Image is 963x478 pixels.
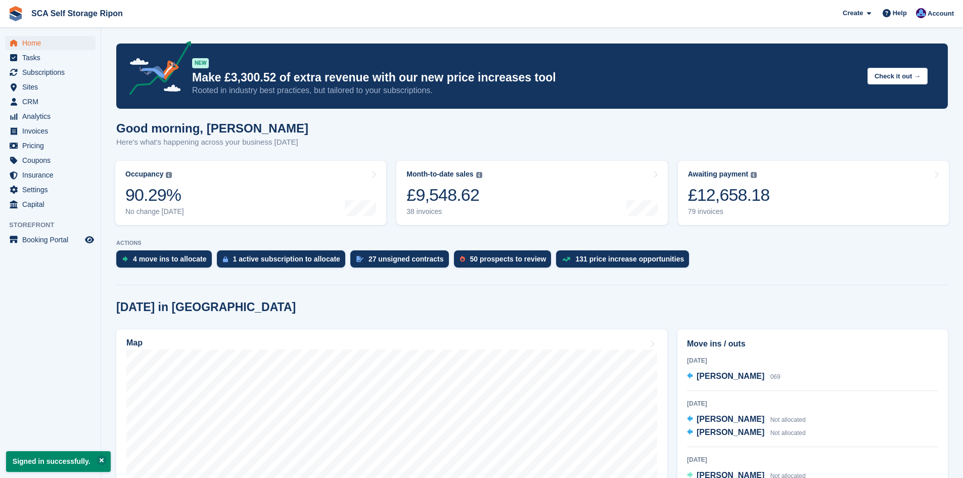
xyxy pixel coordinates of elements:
[192,58,209,68] div: NEW
[166,172,172,178] img: icon-info-grey-7440780725fd019a000dd9b08b2336e03edf1995a4989e88bcd33f0948082b44.svg
[22,124,83,138] span: Invoices
[125,207,184,216] div: No change [DATE]
[27,5,127,22] a: SCA Self Storage Ripon
[687,426,806,440] a: [PERSON_NAME] Not allocated
[476,172,482,178] img: icon-info-grey-7440780725fd019a000dd9b08b2336e03edf1995a4989e88bcd33f0948082b44.svg
[406,185,482,205] div: £9,548.62
[116,300,296,314] h2: [DATE] in [GEOGRAPHIC_DATA]
[916,8,926,18] img: Sarah Race
[396,161,667,225] a: Month-to-date sales £9,548.62 38 invoices
[22,139,83,153] span: Pricing
[9,220,101,230] span: Storefront
[688,170,749,179] div: Awaiting payment
[22,233,83,247] span: Booking Portal
[22,80,83,94] span: Sites
[770,429,806,437] span: Not allocated
[22,183,83,197] span: Settings
[116,137,308,148] p: Here's what's happening across your business [DATE]
[928,9,954,19] span: Account
[22,153,83,167] span: Coupons
[356,256,363,262] img: contract_signature_icon-13c848040528278c33f63329250d36e43548de30e8caae1d1a13099fd9432cc5.svg
[6,451,111,472] p: Signed in successfully.
[350,250,454,273] a: 27 unsigned contracts
[369,255,444,263] div: 27 unsigned contracts
[770,416,806,423] span: Not allocated
[5,36,96,50] a: menu
[697,372,764,380] span: [PERSON_NAME]
[687,455,938,464] div: [DATE]
[5,153,96,167] a: menu
[192,70,859,85] p: Make £3,300.52 of extra revenue with our new price increases tool
[125,185,184,205] div: 90.29%
[843,8,863,18] span: Create
[697,415,764,423] span: [PERSON_NAME]
[687,370,781,383] a: [PERSON_NAME] 069
[5,139,96,153] a: menu
[22,109,83,123] span: Analytics
[470,255,546,263] div: 50 prospects to review
[454,250,557,273] a: 50 prospects to review
[751,172,757,178] img: icon-info-grey-7440780725fd019a000dd9b08b2336e03edf1995a4989e88bcd33f0948082b44.svg
[5,233,96,247] a: menu
[83,234,96,246] a: Preview store
[562,257,570,262] img: price_increase_opportunities-93ffe204e8149a01c8c9dc8f82e8f89637d9d84a8eef4429ea346261dce0b2c0.svg
[688,185,770,205] div: £12,658.18
[5,109,96,123] a: menu
[556,250,694,273] a: 131 price increase opportunities
[192,85,859,96] p: Rooted in industry best practices, but tailored to your subscriptions.
[5,80,96,94] a: menu
[867,68,928,84] button: Check it out →
[22,51,83,65] span: Tasks
[575,255,684,263] div: 131 price increase opportunities
[460,256,465,262] img: prospect-51fa495bee0391a8d652442698ab0144808aea92771e9ea1ae160a38d050c398.svg
[126,338,143,347] h2: Map
[678,161,949,225] a: Awaiting payment £12,658.18 79 invoices
[5,65,96,79] a: menu
[687,413,806,426] a: [PERSON_NAME] Not allocated
[406,207,482,216] div: 38 invoices
[116,250,217,273] a: 4 move ins to allocate
[22,168,83,182] span: Insurance
[697,428,764,437] span: [PERSON_NAME]
[233,255,340,263] div: 1 active subscription to allocate
[687,338,938,350] h2: Move ins / outs
[116,240,948,246] p: ACTIONS
[125,170,163,179] div: Occupancy
[687,399,938,408] div: [DATE]
[22,36,83,50] span: Home
[217,250,350,273] a: 1 active subscription to allocate
[121,41,192,99] img: price-adjustments-announcement-icon-8257ccfd72463d97f412b2fc003d46551f7dbcb40ab6d574587a9cd5c0d94...
[22,95,83,109] span: CRM
[5,51,96,65] a: menu
[893,8,907,18] span: Help
[5,124,96,138] a: menu
[687,356,938,365] div: [DATE]
[688,207,770,216] div: 79 invoices
[116,121,308,135] h1: Good morning, [PERSON_NAME]
[22,197,83,211] span: Capital
[770,373,781,380] span: 069
[133,255,207,263] div: 4 move ins to allocate
[22,65,83,79] span: Subscriptions
[5,183,96,197] a: menu
[223,256,228,263] img: active_subscription_to_allocate_icon-d502201f5373d7db506a760aba3b589e785aa758c864c3986d89f69b8ff3...
[406,170,473,179] div: Month-to-date sales
[5,168,96,182] a: menu
[5,95,96,109] a: menu
[122,256,128,262] img: move_ins_to_allocate_icon-fdf77a2bb77ea45bf5b3d319d69a93e2d87916cf1d5bf7949dd705db3b84f3ca.svg
[115,161,386,225] a: Occupancy 90.29% No change [DATE]
[5,197,96,211] a: menu
[8,6,23,21] img: stora-icon-8386f47178a22dfd0bd8f6a31ec36ba5ce8667c1dd55bd0f319d3a0aa187defe.svg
